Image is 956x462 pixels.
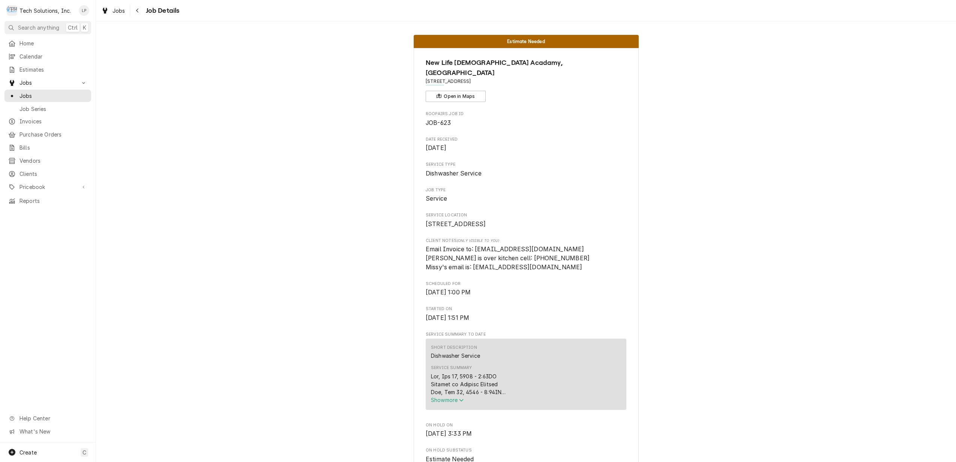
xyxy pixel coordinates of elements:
span: [DATE] [426,144,446,151]
span: What's New [20,427,87,435]
span: Calendar [20,52,87,60]
a: Invoices [5,115,91,127]
span: Address [426,78,626,85]
span: Service Type [426,162,626,168]
a: Go to Help Center [5,412,91,424]
span: Date Received [426,136,626,142]
div: Date Received [426,136,626,153]
span: Name [426,58,626,78]
span: [STREET_ADDRESS] [426,220,486,228]
div: [object Object] [426,238,626,271]
span: [DATE] 3:33 PM [426,430,472,437]
button: Navigate back [132,4,144,16]
div: Job Type [426,187,626,203]
span: Client Notes [426,238,626,244]
span: C [83,448,86,456]
span: Invoices [20,117,87,125]
span: Jobs [20,79,76,87]
span: Pricebook [20,183,76,191]
div: Service Summary [431,365,472,371]
div: Service Location [426,212,626,228]
span: Roopairs Job ID [426,118,626,127]
span: Clients [20,170,87,178]
span: JOB-623 [426,119,451,126]
span: Search anything [18,24,59,31]
span: Dishwasher Service [426,170,482,177]
a: Jobs [5,90,91,102]
a: Job Series [5,103,91,115]
span: Job Details [144,6,180,16]
div: Roopairs Job ID [426,111,626,127]
div: T [7,5,17,16]
span: Purchase Orders [20,130,87,138]
span: [DATE] 1:00 PM [426,289,471,296]
a: Go to Pricebook [5,181,91,193]
button: Search anythingCtrlK [5,21,91,34]
span: Scheduled For [426,281,626,287]
span: Bills [20,144,87,151]
span: Jobs [113,7,125,15]
span: On Hold SubStatus [426,447,626,453]
span: Ctrl [68,24,78,31]
span: Job Series [20,105,87,113]
div: Dishwasher Service [431,352,480,360]
span: Roopairs Job ID [426,111,626,117]
span: Service Location [426,212,626,218]
div: Started On [426,306,626,322]
button: Open in Maps [426,91,486,102]
div: Lor, Ips 17, 5908 - 2:63DO Sitamet co Adipisc Elitsed Doe, Tem 32, 4546 - 8:94IN Utlabo et dolo (... [431,372,621,396]
div: Tech Solutions, Inc.'s Avatar [7,5,17,16]
a: Bills [5,141,91,154]
a: Jobs [98,4,128,17]
div: Service Type [426,162,626,178]
div: Status [414,35,639,48]
span: Service Summary To Date [426,331,626,337]
div: Scheduled For [426,281,626,297]
a: Reports [5,195,91,207]
a: Clients [5,168,91,180]
span: Service [426,195,447,202]
a: Home [5,37,91,49]
span: Home [20,39,87,47]
span: On Hold On [426,429,626,438]
a: Go to What's New [5,425,91,438]
span: Estimates [20,66,87,73]
div: LP [79,5,89,16]
button: Showmore [431,396,621,404]
span: Reports [20,197,87,205]
div: On Hold On [426,422,626,438]
span: K [83,24,86,31]
a: Estimates [5,63,91,76]
span: Date Received [426,144,626,153]
span: Email Invoice to: [EMAIL_ADDRESS][DOMAIN_NAME] [PERSON_NAME] is over kitchen cell: [PHONE_NUMBER]... [426,246,590,270]
div: Service Summary To Date [426,331,626,413]
a: Purchase Orders [5,128,91,141]
span: Service Type [426,169,626,178]
span: Job Type [426,187,626,193]
a: Vendors [5,154,91,167]
div: Tech Solutions, Inc. [20,7,71,15]
span: Started On [426,313,626,322]
a: Calendar [5,50,91,63]
span: Scheduled For [426,288,626,297]
span: [DATE] 1:51 PM [426,314,469,321]
div: Lisa Paschal's Avatar [79,5,89,16]
span: Job Type [426,194,626,203]
span: Jobs [20,92,87,100]
span: Started On [426,306,626,312]
span: [object Object] [426,245,626,271]
div: Short Description [431,345,477,351]
span: On Hold On [426,422,626,428]
span: Show more [431,397,464,403]
span: Estimate Needed [507,39,545,44]
span: Service Location [426,220,626,229]
span: Help Center [20,414,87,422]
span: Create [20,449,37,456]
a: Go to Jobs [5,76,91,89]
span: (Only Visible to You) [457,238,499,243]
div: Service Summary [426,339,626,413]
div: Client Information [426,58,626,102]
span: Vendors [20,157,87,165]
